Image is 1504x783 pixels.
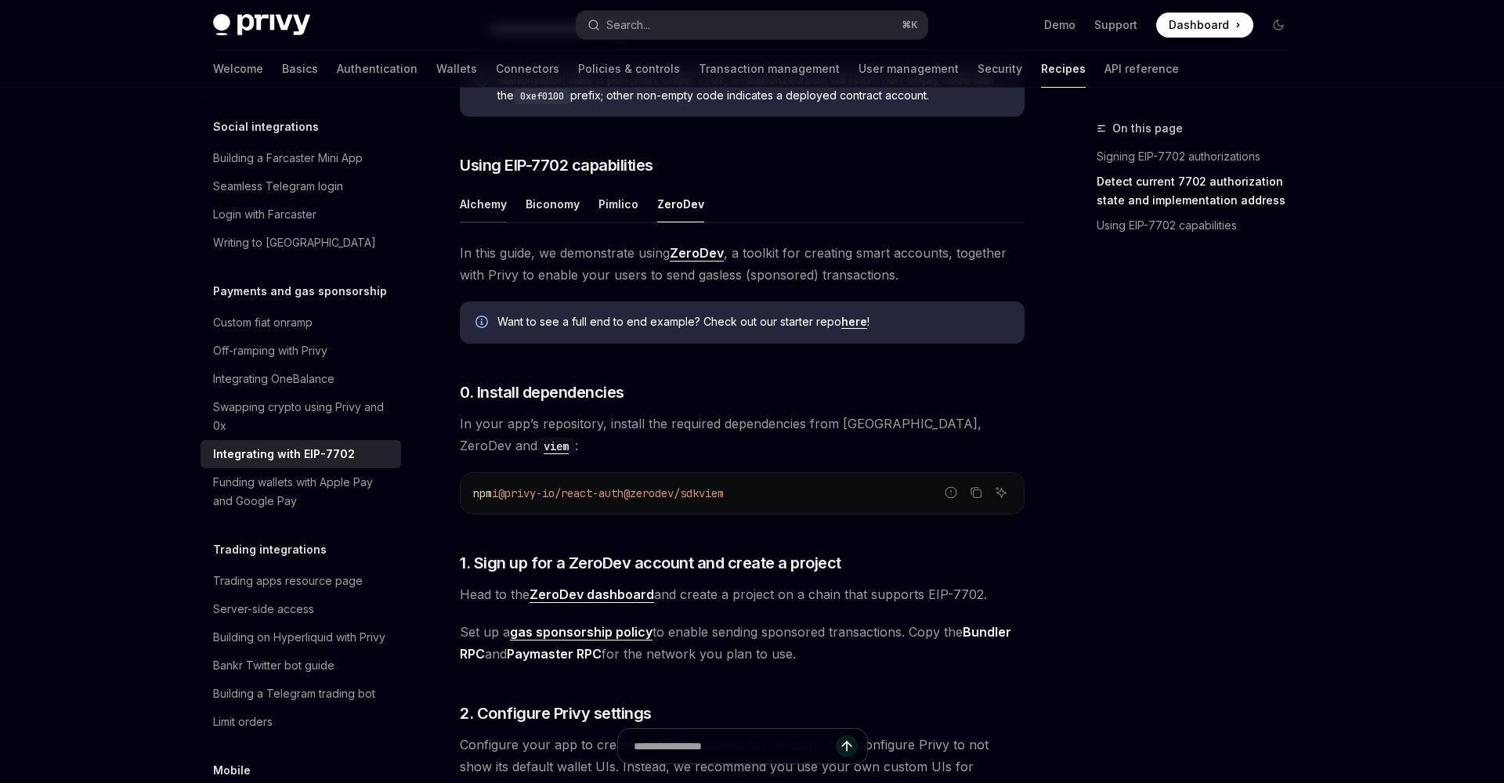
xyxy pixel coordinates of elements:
span: 1. Sign up for a ZeroDev account and create a project [460,552,841,574]
span: Using EIP-7702 capabilities [460,154,653,176]
a: ZeroDev [670,245,724,262]
a: Integrating with EIP-7702 [201,440,401,468]
h5: Payments and gas sponsorship [213,282,387,301]
button: ZeroDev [657,186,704,222]
span: 0. Install dependencies [460,381,624,403]
div: Writing to [GEOGRAPHIC_DATA] [213,233,376,252]
span: npm [473,486,492,500]
button: Open search [577,11,927,39]
h5: Social integrations [213,117,319,136]
span: Dashboard [1169,17,1229,33]
input: Ask a question... [634,729,836,763]
a: ZeroDev dashboard [530,586,654,603]
a: Building a Farcaster Mini App [201,144,401,172]
span: Authorization state is per-chain. Under 7702, an authorized EOA will return non-empty code with t... [497,72,1009,104]
a: Recipes [1041,50,1086,88]
a: Trading apps resource page [201,567,401,595]
a: gas sponsorship policy [510,624,653,640]
h5: Mobile [213,761,251,780]
div: Swapping crypto using Privy and 0x [213,398,392,435]
a: Building a Telegram trading bot [201,680,401,708]
a: Server-side access [201,595,401,623]
a: Limit orders [201,708,401,736]
div: Search... [606,16,650,34]
button: Alchemy [460,186,507,222]
button: Toggle dark mode [1266,13,1291,38]
span: In this guide, we demonstrate using , a toolkit for creating smart accounts, together with Privy ... [460,242,1025,286]
button: Send message [836,735,858,757]
div: Limit orders [213,713,273,731]
div: Login with Farcaster [213,205,316,224]
button: Report incorrect code [941,482,961,503]
a: Integrating OneBalance [201,365,401,393]
span: 2. Configure Privy settings [460,702,652,724]
span: In your app’s repository, install the required dependencies from [GEOGRAPHIC_DATA], ZeroDev and : [460,413,1025,456]
a: Policies & controls [578,50,680,88]
a: Detect current 7702 authorization state and implementation address [1097,169,1303,213]
span: ⌘ K [902,19,918,31]
a: Off-ramping with Privy [201,337,401,365]
a: Authentication [337,50,418,88]
a: Building on Hyperliquid with Privy [201,623,401,651]
a: here [841,315,867,329]
span: @privy-io/react-auth [498,486,624,500]
a: Security [978,50,1022,88]
button: Ask AI [991,482,1011,503]
button: Copy the contents from the code block [966,482,986,503]
a: Bankr Twitter bot guide [201,651,401,680]
code: 0xef0100 [514,88,570,104]
div: Integrating OneBalance [213,370,334,388]
a: Wallets [436,50,477,88]
span: @zerodev/sdk [624,486,699,500]
span: i [492,486,498,500]
div: Building a Telegram trading bot [213,684,375,703]
a: Signing EIP-7702 authorizations [1097,144,1303,169]
a: Connectors [496,50,559,88]
div: Trading apps resource page [213,572,363,590]
img: dark logo [213,14,310,36]
div: Building a Farcaster Mini App [213,149,363,168]
a: Login with Farcaster [201,200,401,229]
button: Pimlico [598,186,638,222]
div: Off-ramping with Privy [213,341,327,360]
span: On this page [1112,119,1183,138]
span: Head to the and create a project on a chain that supports EIP-7702. [460,583,1025,605]
div: Bankr Twitter bot guide [213,656,334,675]
h5: Trading integrations [213,540,327,559]
div: Custom fiat onramp [213,313,313,332]
button: Biconomy [526,186,580,222]
a: Welcome [213,50,263,88]
a: Writing to [GEOGRAPHIC_DATA] [201,229,401,257]
div: Building on Hyperliquid with Privy [213,628,385,647]
div: Server-side access [213,600,314,619]
a: Support [1094,17,1137,33]
div: Funding wallets with Apple Pay and Google Pay [213,473,392,511]
a: Transaction management [699,50,840,88]
a: API reference [1104,50,1179,88]
a: viem [537,438,575,453]
a: User management [859,50,959,88]
strong: Bundler RPC [460,624,1011,662]
span: Set up a to enable sending sponsored transactions. Copy the and for the network you plan to use. [460,621,1025,665]
a: Seamless Telegram login [201,172,401,200]
a: Custom fiat onramp [201,309,401,337]
span: viem [699,486,724,500]
strong: Paymaster RPC [507,646,602,662]
div: Seamless Telegram login [213,177,343,196]
a: Dashboard [1156,13,1253,38]
a: Demo [1044,17,1076,33]
a: Swapping crypto using Privy and 0x [201,393,401,440]
div: Integrating with EIP-7702 [213,445,355,464]
svg: Info [475,316,491,331]
a: Using EIP-7702 capabilities [1097,213,1303,238]
a: Basics [282,50,318,88]
span: Want to see a full end to end example? Check out our starter repo ! [497,314,1009,330]
code: viem [537,438,575,455]
a: Funding wallets with Apple Pay and Google Pay [201,468,401,515]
